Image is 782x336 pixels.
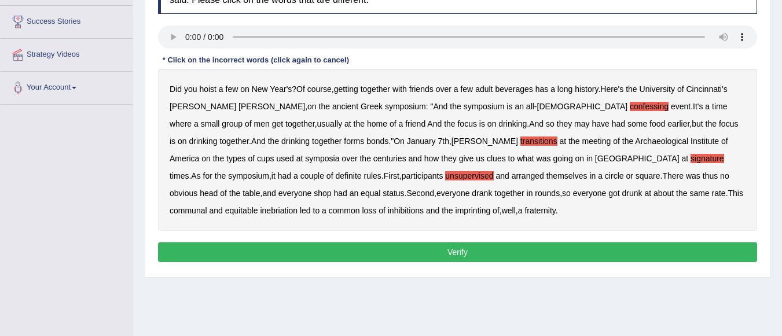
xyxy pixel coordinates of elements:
b: On [394,136,405,146]
b: earlier [667,119,689,128]
b: the [568,136,579,146]
b: on [575,154,585,163]
div: * Click on the incorrect words (click again to cancel) [158,54,354,65]
b: a [598,171,603,180]
b: of [390,119,396,128]
b: course [307,84,332,94]
b: an [350,189,359,198]
b: Archaeological [635,136,688,146]
b: food [649,119,665,128]
b: drunk [622,189,643,198]
b: head [200,189,218,198]
b: definite [335,171,361,180]
b: friends [409,84,434,94]
b: is [170,136,175,146]
b: of [248,154,255,163]
b: on [307,102,317,111]
b: centuries [373,154,406,163]
b: about [653,189,674,198]
b: in [589,171,596,180]
b: equal [361,189,380,198]
b: a [454,84,458,94]
b: a [705,102,710,111]
b: Year's [270,84,292,94]
b: over [436,84,451,94]
b: in [527,189,533,198]
b: group [222,119,243,128]
b: together [361,84,390,94]
b: an [515,102,524,111]
b: had [278,171,291,180]
b: usually [317,119,343,128]
b: times [170,171,189,180]
a: Strategy Videos [1,39,133,68]
b: the [213,154,224,163]
b: on [487,119,497,128]
a: Your Account [1,72,133,101]
b: status [383,189,404,198]
b: inhibitions [388,206,424,215]
b: focus [457,119,476,128]
b: And [251,136,266,146]
b: get [272,119,283,128]
b: was [686,171,700,180]
b: Of [296,84,305,94]
b: together [285,119,315,128]
b: friend [405,119,425,128]
b: small [201,119,220,128]
b: [PERSON_NAME] [170,102,236,111]
b: symposium [385,102,426,111]
b: led [300,206,311,215]
b: and [495,171,509,180]
b: obvious [170,189,197,198]
b: with [392,84,407,94]
b: the [444,119,455,128]
b: inebriation [260,206,298,215]
b: event [671,102,691,111]
b: was [537,154,551,163]
b: got [608,189,619,198]
b: a [550,84,555,94]
b: of [245,119,252,128]
b: they [557,119,572,128]
b: There [662,171,684,180]
b: a [322,206,326,215]
b: a [518,206,523,215]
b: loss [362,206,376,215]
b: January [407,136,436,146]
b: time [712,102,727,111]
b: drinking [281,136,310,146]
b: the [676,189,687,198]
b: communal [170,206,207,215]
b: a [194,119,199,128]
b: of [677,84,684,94]
b: everyone [278,189,312,198]
b: so [546,119,555,128]
b: the [319,102,330,111]
b: together [219,136,249,146]
b: table [243,189,260,198]
b: unsupervised [445,171,493,180]
b: shop [314,189,331,198]
b: is [479,119,485,128]
b: [GEOGRAPHIC_DATA] [595,154,680,163]
b: they [441,154,456,163]
b: 7th [438,136,449,146]
b: And [434,102,448,111]
b: cups [257,154,274,163]
b: square [636,171,660,180]
b: same [689,189,709,198]
b: [DEMOGRAPHIC_DATA] [537,102,628,111]
b: the [268,136,279,146]
b: drinking [189,136,217,146]
b: Greek [361,102,383,111]
b: and [409,154,422,163]
b: imprinting [456,206,491,215]
b: And [427,119,442,128]
b: you [184,84,197,94]
b: a [293,171,298,180]
b: us [476,154,484,163]
b: on [240,84,249,94]
b: forms [344,136,364,146]
b: used [276,154,293,163]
